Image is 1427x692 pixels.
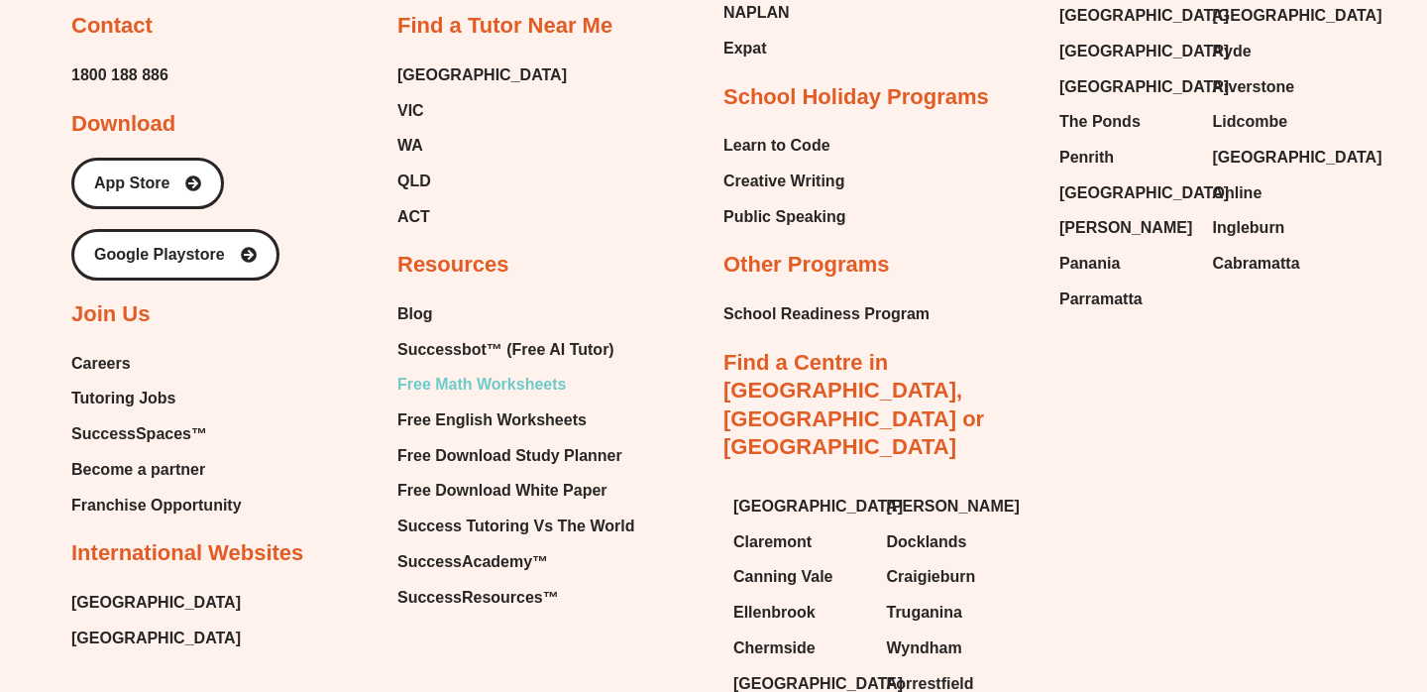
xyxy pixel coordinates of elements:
a: Ryde [1213,37,1347,66]
a: Canning Vale [733,562,867,592]
a: App Store [71,158,224,209]
a: Craigieburn [887,562,1021,592]
h2: School Holiday Programs [723,83,989,112]
a: Google Playstore [71,229,279,281]
span: [GEOGRAPHIC_DATA] [1059,1,1229,31]
span: VIC [397,96,424,126]
a: Claremont [733,527,867,557]
span: Docklands [887,527,967,557]
a: [GEOGRAPHIC_DATA] [1059,1,1193,31]
a: [GEOGRAPHIC_DATA] [397,60,567,90]
span: Cabramatta [1213,249,1300,279]
span: Riverstone [1213,72,1295,102]
a: Cabramatta [1213,249,1347,279]
h2: Other Programs [723,251,890,280]
span: [PERSON_NAME] [887,492,1020,521]
a: Parramatta [1059,285,1193,314]
span: Become a partner [71,455,205,485]
a: [GEOGRAPHIC_DATA] [733,492,867,521]
span: Lidcombe [1213,107,1288,137]
a: VIC [397,96,567,126]
a: [GEOGRAPHIC_DATA] [1059,72,1193,102]
a: Ingleburn [1213,213,1347,243]
a: [GEOGRAPHIC_DATA] [1213,1,1347,31]
a: Learn to Code [723,131,846,161]
span: Free English Worksheets [397,405,587,435]
span: [GEOGRAPHIC_DATA] [1213,1,1382,31]
span: SuccessAcademy™ [397,547,548,577]
a: QLD [397,167,567,196]
a: Wyndham [887,634,1021,663]
a: SuccessResources™ [397,583,634,613]
a: Creative Writing [723,167,846,196]
span: Creative Writing [723,167,844,196]
a: Public Speaking [723,202,846,232]
a: ACT [397,202,567,232]
a: Franchise Opportunity [71,491,242,520]
a: Expat [723,34,819,63]
span: [GEOGRAPHIC_DATA] [733,492,903,521]
span: Chermside [733,634,816,663]
a: Truganina [887,598,1021,628]
a: [GEOGRAPHIC_DATA] [71,624,241,653]
span: Ryde [1213,37,1252,66]
span: Claremont [733,527,812,557]
span: ACT [397,202,430,232]
a: [GEOGRAPHIC_DATA] [1213,143,1347,173]
span: App Store [94,175,169,191]
span: [GEOGRAPHIC_DATA] [1059,178,1229,208]
span: The Ponds [1059,107,1141,137]
span: WA [397,131,423,161]
span: [PERSON_NAME] [1059,213,1192,243]
span: Craigieburn [887,562,976,592]
h2: Resources [397,251,509,280]
span: Free Math Worksheets [397,370,566,400]
a: Penrith [1059,143,1193,173]
a: [GEOGRAPHIC_DATA] [1059,178,1193,208]
a: Become a partner [71,455,242,485]
a: SuccessAcademy™ [397,547,634,577]
div: Chat Widget [1328,597,1427,692]
a: Free Math Worksheets [397,370,634,400]
a: Free Download White Paper [397,476,634,506]
a: Chermside [733,634,867,663]
a: Lidcombe [1213,107,1347,137]
a: [PERSON_NAME] [887,492,1021,521]
span: [GEOGRAPHIC_DATA] [1059,37,1229,66]
span: Expat [723,34,767,63]
span: QLD [397,167,431,196]
a: School Readiness Program [723,299,930,329]
span: 1800 188 886 [71,60,168,90]
span: Truganina [887,598,962,628]
span: Ingleburn [1213,213,1285,243]
span: Tutoring Jobs [71,384,175,413]
a: Ellenbrook [733,598,867,628]
span: Successbot™ (Free AI Tutor) [397,335,614,365]
h2: Join Us [71,300,150,329]
a: WA [397,131,567,161]
span: SuccessSpaces™ [71,419,207,449]
a: Careers [71,349,242,379]
a: Successbot™ (Free AI Tutor) [397,335,634,365]
h2: Find a Tutor Near Me [397,12,612,41]
a: Free English Worksheets [397,405,634,435]
a: Blog [397,299,634,329]
span: [GEOGRAPHIC_DATA] [1213,143,1382,173]
span: Ellenbrook [733,598,816,628]
a: [PERSON_NAME] [1059,213,1193,243]
span: Free Download White Paper [397,476,607,506]
a: Panania [1059,249,1193,279]
span: Learn to Code [723,131,830,161]
span: Careers [71,349,131,379]
h2: Contact [71,12,153,41]
span: Canning Vale [733,562,832,592]
span: [GEOGRAPHIC_DATA] [71,588,241,618]
a: [GEOGRAPHIC_DATA] [1059,37,1193,66]
a: Online [1213,178,1347,208]
span: Panania [1059,249,1120,279]
span: Free Download Study Planner [397,441,622,471]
